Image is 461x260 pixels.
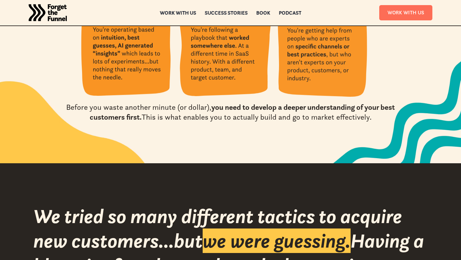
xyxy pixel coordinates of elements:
[90,102,395,122] strong: you need to develop a deeper understanding of your best customers first.
[203,228,351,253] span: we were guessing.
[379,5,432,20] a: Work With Us
[160,11,196,15] a: Work with us
[205,11,248,15] a: Success Stories
[279,11,301,15] a: Podcast
[256,11,270,15] a: Book
[50,102,411,122] div: Before you waste another minute (or dollar), This is what enables you to actually build and go to...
